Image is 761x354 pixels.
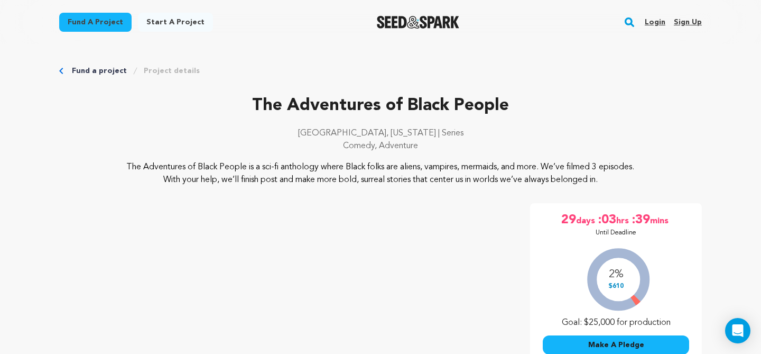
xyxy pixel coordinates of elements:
a: Seed&Spark Homepage [377,16,460,29]
span: 29 [561,212,576,229]
span: mins [650,212,671,229]
a: Sign up [674,14,702,31]
a: Login [645,14,665,31]
p: The Adventures of Black People is a sci-fi anthology where Black folks are aliens, vampires, merm... [124,161,638,186]
a: Fund a project [59,13,132,32]
span: :03 [597,212,616,229]
a: Project details [144,66,200,76]
p: Until Deadline [596,229,636,237]
div: Open Intercom Messenger [725,318,750,343]
div: Breadcrumb [59,66,702,76]
a: Start a project [138,13,213,32]
span: hrs [616,212,631,229]
span: days [576,212,597,229]
span: :39 [631,212,650,229]
img: Seed&Spark Logo Dark Mode [377,16,460,29]
p: [GEOGRAPHIC_DATA], [US_STATE] | Series [59,127,702,140]
a: Fund a project [72,66,127,76]
p: The Adventures of Black People [59,93,702,119]
p: Comedy, Adventure [59,140,702,152]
